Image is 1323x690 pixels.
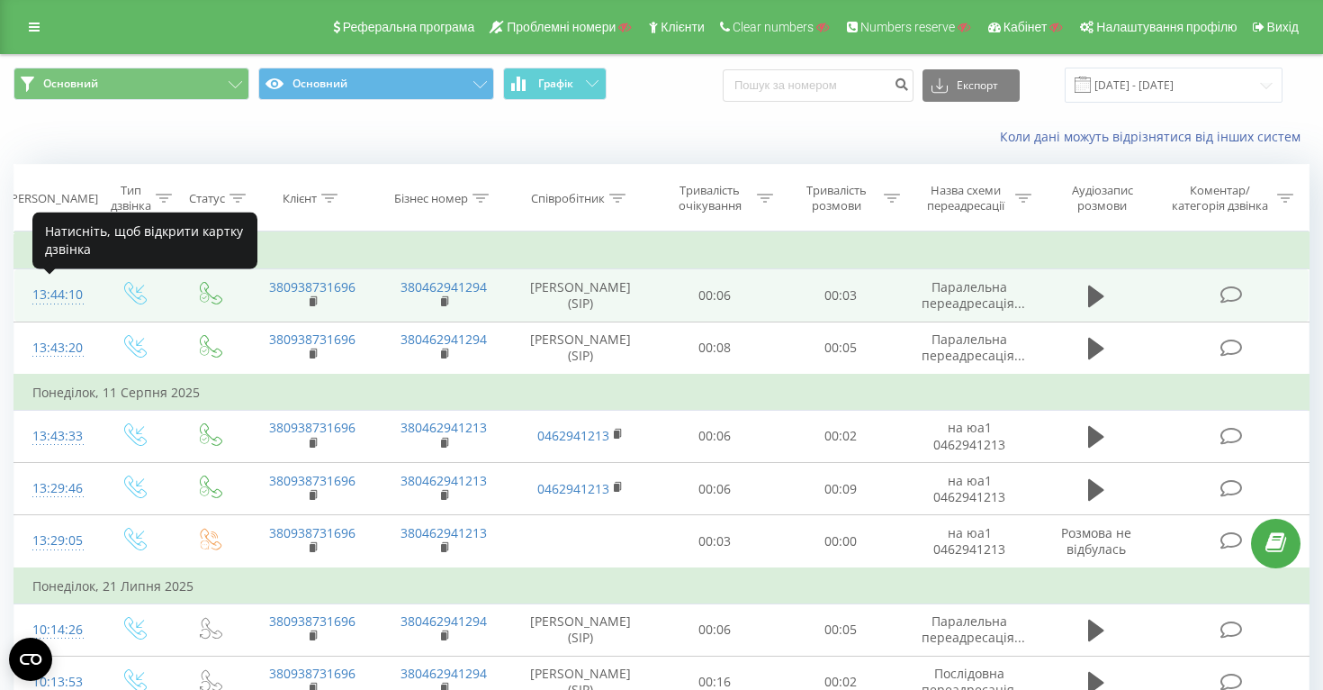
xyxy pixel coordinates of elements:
[921,183,1011,213] div: Назва схеми переадресації
[9,638,52,681] button: Open CMP widget
[283,191,317,206] div: Клієнт
[509,604,651,656] td: [PERSON_NAME] (SIP)
[904,463,1035,515] td: на юа1 0462941213
[778,515,904,568] td: 00:00
[651,463,777,515] td: 00:06
[509,322,651,375] td: [PERSON_NAME] (SIP)
[661,20,705,34] span: Клієнти
[778,269,904,322] td: 00:03
[400,524,487,541] a: 380462941213
[778,322,904,375] td: 00:05
[400,331,487,348] a: 380462941294
[32,277,76,313] div: 13:44:10
[651,515,777,568] td: 00:03
[537,480,609,497] a: 0462941213
[651,410,777,462] td: 00:06
[269,665,355,682] a: 380938731696
[537,427,609,444] a: 0462941213
[1052,183,1153,213] div: Аудіозапис розмови
[343,20,475,34] span: Реферальна програма
[651,322,777,375] td: 00:08
[269,524,355,541] a: 380938731696
[400,665,487,682] a: 380462941294
[32,331,76,366] div: 13:43:20
[922,278,1025,312] span: Паралельна переадресація...
[269,419,355,436] a: 380938731696
[269,472,355,489] a: 380938731696
[733,20,814,34] span: Clear numbers
[394,191,468,206] div: Бізнес номер
[531,191,605,206] div: Співробітник
[258,68,494,100] button: Основний
[507,20,616,34] span: Проблемні номери
[904,410,1035,462] td: на юа1 0462941213
[111,183,151,213] div: Тип дзвінка
[860,20,955,34] span: Numbers reserve
[538,77,573,90] span: Графік
[723,69,913,102] input: Пошук за номером
[1096,20,1237,34] span: Налаштування профілю
[922,331,1025,364] span: Паралельна переадресація...
[1267,20,1299,34] span: Вихід
[1000,128,1309,145] a: Коли дані можуть відрізнятися вiд інших систем
[651,604,777,656] td: 00:06
[14,375,1309,411] td: Понеділок, 11 Серпня 2025
[14,568,1309,604] td: Понеділок, 21 Липня 2025
[400,419,487,436] a: 380462941213
[32,471,76,506] div: 13:29:46
[14,233,1309,269] td: Сьогодні
[269,278,355,295] a: 380938731696
[922,613,1025,646] span: Паралельна переадресація...
[32,523,76,558] div: 13:29:05
[651,269,777,322] td: 00:06
[1061,524,1131,558] span: Розмова не відбулась
[904,515,1035,568] td: на юа1 0462941213
[189,191,225,206] div: Статус
[778,604,904,656] td: 00:05
[269,613,355,630] a: 380938731696
[400,278,487,295] a: 380462941294
[778,410,904,462] td: 00:02
[32,419,76,454] div: 13:43:33
[13,68,249,100] button: Основний
[32,613,76,648] div: 10:14:26
[1167,183,1273,213] div: Коментар/категорія дзвінка
[400,613,487,630] a: 380462941294
[7,191,98,206] div: [PERSON_NAME]
[778,463,904,515] td: 00:09
[509,269,651,322] td: [PERSON_NAME] (SIP)
[32,212,257,268] div: Натисніть, щоб відкрити картку дзвінка
[668,183,753,213] div: Тривалість очікування
[794,183,879,213] div: Тривалість розмови
[400,472,487,489] a: 380462941213
[922,69,1020,102] button: Експорт
[43,77,98,91] span: Основний
[503,68,607,100] button: Графік
[269,331,355,348] a: 380938731696
[1003,20,1048,34] span: Кабінет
